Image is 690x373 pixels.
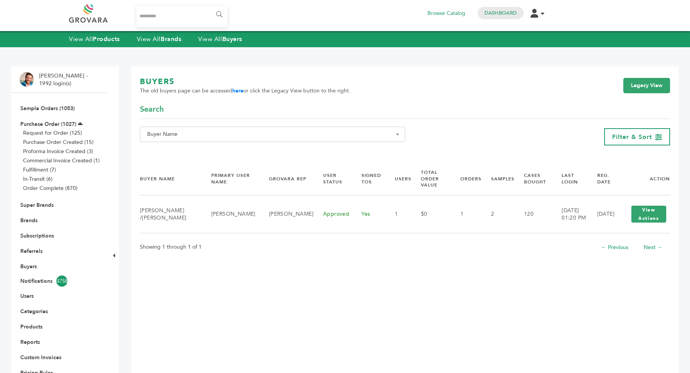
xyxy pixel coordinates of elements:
[411,195,451,233] td: $0
[20,292,34,300] a: Users
[23,166,56,173] a: Fulfillment (7)
[140,195,202,233] td: [PERSON_NAME] /[PERSON_NAME]
[451,163,481,195] th: Orders
[385,163,411,195] th: Users
[222,35,242,43] strong: Buyers
[644,244,662,251] a: Next →
[588,163,618,195] th: Reg. Date
[314,163,352,195] th: User Status
[514,163,552,195] th: Cases Bought
[411,163,451,195] th: Total Order Value
[137,35,182,43] a: View AllBrands
[427,9,465,18] a: Browse Catalog
[140,87,350,95] span: The old buyers page can be accessed or click the Legacy View button to the right.
[20,354,61,361] a: Custom Invoices
[451,195,481,233] td: 1
[20,276,99,287] a: Notifications4758
[140,104,164,115] span: Search
[20,217,38,224] a: Brands
[202,163,260,195] th: Primary User Name
[588,195,618,233] td: [DATE]
[23,175,53,183] a: In-Transit (6)
[202,195,260,233] td: [PERSON_NAME]
[485,10,517,17] a: Dashboard
[260,163,314,195] th: Grovara Rep
[618,163,670,195] th: Action
[612,133,652,141] span: Filter & Sort
[314,195,352,233] td: Approved
[161,35,181,43] strong: Brands
[140,163,202,195] th: Buyer Name
[140,76,350,87] h1: BUYERS
[385,195,411,233] td: 1
[631,206,666,223] button: View Actions
[23,148,93,155] a: Proforma Invoice Created (3)
[20,308,48,315] a: Categories
[623,78,670,93] a: Legacy View
[352,195,385,233] td: Yes
[481,195,514,233] td: 2
[481,163,514,195] th: Samples
[23,185,77,192] a: Order Complete (870)
[39,72,90,87] li: [PERSON_NAME] - 1992 login(s)
[552,195,587,233] td: [DATE] 01:20 PM
[20,263,37,270] a: Buyers
[198,35,242,43] a: View AllBuyers
[144,129,401,140] span: Buyer Name
[69,35,120,43] a: View AllProducts
[20,105,75,112] a: Sample Orders (1053)
[136,6,227,27] input: Search...
[23,139,94,146] a: Purchase Order Created (15)
[140,127,405,142] span: Buyer Name
[232,87,243,94] a: here
[20,120,76,128] a: Purchase Order (1027)
[601,244,628,251] a: ← Previous
[20,323,43,330] a: Products
[260,195,314,233] td: [PERSON_NAME]
[352,163,385,195] th: Signed TOS
[20,248,43,255] a: Referrals
[20,338,40,346] a: Reports
[56,276,67,287] span: 4758
[23,129,82,137] a: Request for Order (125)
[140,243,202,252] p: Showing 1 through 1 of 1
[514,195,552,233] td: 120
[93,35,120,43] strong: Products
[20,201,54,209] a: Super Brands
[552,163,587,195] th: Last Login
[23,157,100,164] a: Commercial Invoice Created (1)
[20,232,54,239] a: Subscriptions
